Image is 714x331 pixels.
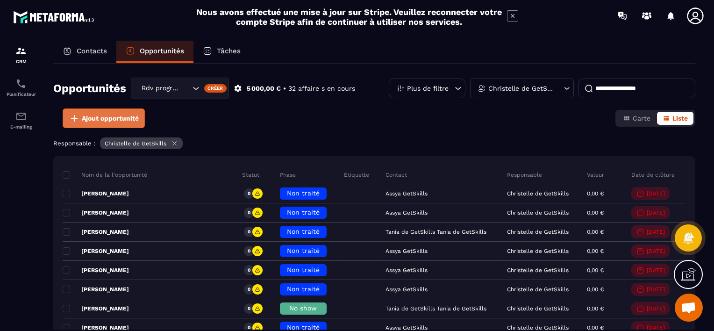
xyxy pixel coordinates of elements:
[2,104,40,137] a: emailemailE-mailing
[507,324,569,331] p: Christelle de GetSkills
[248,190,250,197] p: 0
[242,171,259,179] p: Statut
[2,71,40,104] a: schedulerschedulerPlanificateur
[15,111,27,122] img: email
[53,140,95,147] p: Responsable :
[248,229,250,235] p: 0
[488,85,553,92] p: Christelle de GetSkills
[196,7,502,27] h2: Nous avons effectué une mise à jour sur Stripe. Veuillez reconnecter votre compte Stripe afin de ...
[15,45,27,57] img: formation
[63,247,129,255] p: [PERSON_NAME]
[53,79,126,98] h2: Opportunités
[587,305,604,312] p: 0,00 €
[217,47,241,55] p: Tâches
[672,115,688,122] span: Liste
[647,286,665,293] p: [DATE]
[248,305,250,312] p: 0
[507,209,569,216] p: Christelle de GetSkills
[507,229,569,235] p: Christelle de GetSkills
[248,248,250,254] p: 0
[507,171,542,179] p: Responsable
[587,171,604,179] p: Valeur
[77,47,107,55] p: Contacts
[289,304,317,312] span: No show
[82,114,139,123] span: Ajout opportunité
[631,171,675,179] p: Date de clôture
[287,285,320,293] span: Non traité
[587,248,604,254] p: 0,00 €
[587,229,604,235] p: 0,00 €
[587,209,604,216] p: 0,00 €
[63,305,129,312] p: [PERSON_NAME]
[63,171,147,179] p: Nom de la l'opportunité
[248,324,250,331] p: 0
[2,92,40,97] p: Planificateur
[507,305,569,312] p: Christelle de GetSkills
[280,171,296,179] p: Phase
[287,324,320,331] span: Non traité
[407,85,449,92] p: Plus de filtre
[2,59,40,64] p: CRM
[63,108,145,128] button: Ajout opportunité
[675,294,703,322] div: Ouvrir le chat
[140,47,184,55] p: Opportunités
[507,248,569,254] p: Christelle de GetSkills
[657,112,693,125] button: Liste
[63,209,129,216] p: [PERSON_NAME]
[283,84,286,93] p: •
[247,84,281,93] p: 5 000,00 €
[386,171,407,179] p: Contact
[647,324,665,331] p: [DATE]
[587,267,604,273] p: 0,00 €
[204,84,227,93] div: Créer
[287,209,320,216] span: Non traité
[617,112,656,125] button: Carte
[248,209,250,216] p: 0
[507,190,569,197] p: Christelle de GetSkills
[647,229,665,235] p: [DATE]
[587,190,604,197] p: 0,00 €
[647,248,665,254] p: [DATE]
[507,286,569,293] p: Christelle de GetSkills
[105,140,166,147] p: Christelle de GetSkills
[647,267,665,273] p: [DATE]
[63,286,129,293] p: [PERSON_NAME]
[139,83,181,94] span: Rdv programmé
[116,41,193,63] a: Opportunités
[587,286,604,293] p: 0,00 €
[181,83,190,94] input: Search for option
[287,228,320,235] span: Non traité
[248,267,250,273] p: 0
[587,324,604,331] p: 0,00 €
[63,266,129,274] p: [PERSON_NAME]
[15,78,27,89] img: scheduler
[287,189,320,197] span: Non traité
[63,190,129,197] p: [PERSON_NAME]
[647,305,665,312] p: [DATE]
[647,190,665,197] p: [DATE]
[633,115,650,122] span: Carte
[287,266,320,273] span: Non traité
[647,209,665,216] p: [DATE]
[53,41,116,63] a: Contacts
[288,84,355,93] p: 32 affaire s en cours
[13,8,97,26] img: logo
[2,38,40,71] a: formationformationCRM
[507,267,569,273] p: Christelle de GetSkills
[287,247,320,254] span: Non traité
[248,286,250,293] p: 0
[131,78,229,99] div: Search for option
[193,41,250,63] a: Tâches
[2,124,40,130] p: E-mailing
[344,171,369,179] p: Étiquette
[63,228,129,236] p: [PERSON_NAME]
